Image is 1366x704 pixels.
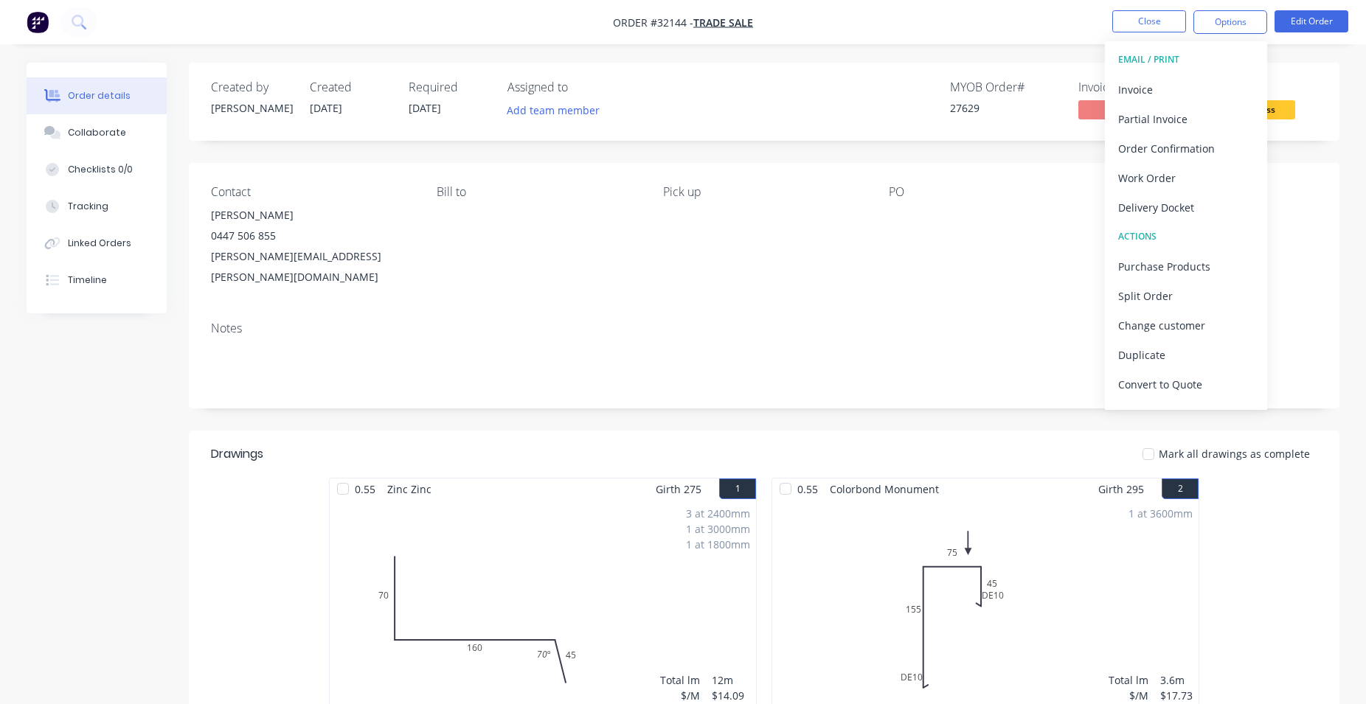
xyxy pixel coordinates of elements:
button: Checklists 0/0 [27,151,167,188]
span: No [1078,100,1167,119]
button: Change customer [1105,310,1267,340]
div: Archive [1118,403,1254,425]
div: 3.6m [1160,672,1193,688]
button: Close [1112,10,1186,32]
span: Zinc Zinc [381,478,437,500]
div: 27629 [950,100,1061,116]
div: 1 at 3600mm [1128,506,1193,521]
div: Purchase Products [1118,256,1254,277]
span: Girth 295 [1098,478,1144,500]
button: Collaborate [27,114,167,151]
div: PO [889,185,1091,199]
button: Split Order [1105,281,1267,310]
div: 0447 506 855 [211,226,413,246]
span: Colorbond Monument [824,478,945,500]
div: Invoiced [1078,80,1189,94]
div: $17.73 [1160,688,1193,703]
span: [DATE] [409,101,441,115]
div: [PERSON_NAME] [211,205,413,226]
div: Notes [211,321,1317,335]
div: $/M [1109,688,1148,703]
div: EMAIL / PRINT [1118,50,1254,69]
div: Timeline [68,273,107,287]
div: MYOB Order # [950,80,1061,94]
span: Mark all drawings as complete [1159,446,1310,461]
div: Total lm [660,672,700,688]
button: Add team member [499,100,608,120]
div: Delivery Docket [1118,197,1254,218]
div: Collaborate [68,126,126,139]
button: Options [1193,10,1267,34]
div: [PERSON_NAME][EMAIL_ADDRESS][PERSON_NAME][DOMAIN_NAME] [211,246,413,287]
div: Linked Orders [68,237,131,250]
button: Delivery Docket [1105,192,1267,222]
div: Order Confirmation [1118,138,1254,159]
button: Duplicate [1105,340,1267,369]
div: Order details [68,89,131,102]
button: Tracking [27,188,167,225]
button: Partial Invoice [1105,104,1267,133]
button: Invoice [1105,74,1267,104]
span: Girth 275 [656,478,701,500]
button: 2 [1162,478,1199,499]
span: [DATE] [310,101,342,115]
button: Work Order [1105,163,1267,192]
div: Convert to Quote [1118,374,1254,395]
div: Total lm [1109,672,1148,688]
div: Created by [211,80,292,94]
span: 0.55 [791,478,824,500]
button: Order details [27,77,167,114]
div: $/M [660,688,700,703]
button: Timeline [27,262,167,299]
a: TRADE SALE [693,15,753,29]
div: 3 at 2400mm [686,506,750,521]
div: Tracking [68,200,108,213]
div: Contact [211,185,413,199]
div: Created [310,80,391,94]
div: Checklists 0/0 [68,163,133,176]
div: Duplicate [1118,344,1254,366]
div: ACTIONS [1118,227,1254,246]
button: 1 [719,478,756,499]
span: 0.55 [349,478,381,500]
div: Invoice [1118,79,1254,100]
button: Add team member [507,100,608,120]
button: Convert to Quote [1105,369,1267,399]
img: Factory [27,11,49,33]
div: Work Order [1118,167,1254,189]
div: Drawings [211,445,263,463]
span: Order #32144 - [613,15,693,29]
button: Purchase Products [1105,251,1267,281]
div: [PERSON_NAME]0447 506 855[PERSON_NAME][EMAIL_ADDRESS][PERSON_NAME][DOMAIN_NAME] [211,205,413,287]
button: ACTIONS [1105,222,1267,251]
div: 12m [712,672,750,688]
button: Order Confirmation [1105,133,1267,163]
div: Required [409,80,490,94]
div: [PERSON_NAME] [211,100,292,116]
div: Change customer [1118,315,1254,336]
div: Bill to [437,185,639,199]
button: EMAIL / PRINT [1105,45,1267,74]
button: Archive [1105,399,1267,428]
div: Assigned to [507,80,655,94]
div: 1 at 3000mm [686,521,750,537]
button: Edit Order [1275,10,1348,32]
div: Pick up [663,185,865,199]
div: $14.09 [712,688,750,703]
div: Partial Invoice [1118,108,1254,130]
div: Split Order [1118,285,1254,307]
button: Linked Orders [27,225,167,262]
div: 1 at 1800mm [686,537,750,552]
